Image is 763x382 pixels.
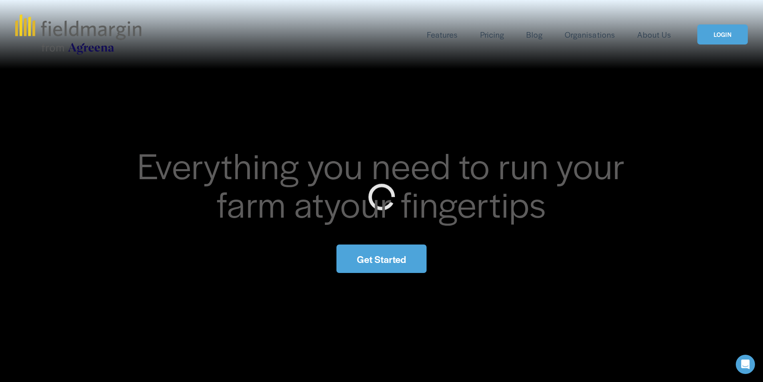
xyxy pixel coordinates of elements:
span: Features [427,29,458,40]
span: Everything you need to run your farm at [137,139,634,228]
a: Blog [526,28,543,41]
span: your fingertips [324,178,546,228]
a: LOGIN [697,24,748,45]
img: fieldmargin.com [15,14,141,55]
a: Organisations [565,28,615,41]
a: About Us [637,28,671,41]
a: Get Started [336,245,426,273]
a: Pricing [480,28,504,41]
div: Open Intercom Messenger [736,355,755,374]
a: folder dropdown [427,28,458,41]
